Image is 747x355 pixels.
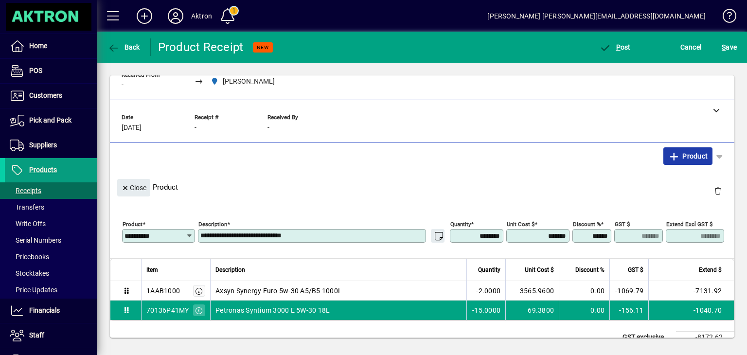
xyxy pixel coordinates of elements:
[666,221,712,228] mat-label: Extend excl GST $
[628,265,643,275] span: GST $
[29,331,44,339] span: Staff
[5,108,97,133] a: Pick and Pack
[208,75,279,88] span: HAMILTON
[29,116,71,124] span: Pick and Pack
[676,332,734,343] td: -8172.62
[29,67,42,74] span: POS
[525,265,554,275] span: Unit Cost $
[5,215,97,232] a: Write Offs
[210,301,466,320] td: Petronas Syntium 3000 E 5W-30 18L
[223,76,275,87] span: [PERSON_NAME]
[5,34,97,58] a: Home
[257,44,269,51] span: NEW
[648,301,734,320] td: -1040.70
[706,179,729,202] button: Delete
[5,133,97,158] a: Suppliers
[5,232,97,248] a: Serial Numbers
[146,305,189,315] div: 70136P41MY
[680,39,702,55] span: Cancel
[29,42,47,50] span: Home
[107,43,140,51] span: Back
[5,199,97,215] a: Transfers
[10,203,44,211] span: Transfers
[160,7,191,25] button: Profile
[215,265,245,275] span: Description
[123,221,142,228] mat-label: Product
[559,301,609,320] td: 0.00
[719,38,739,56] button: Save
[97,38,151,56] app-page-header-button: Back
[699,265,722,275] span: Extend $
[722,43,726,51] span: S
[609,301,648,320] td: -156.11
[507,221,534,228] mat-label: Unit Cost $
[648,281,734,301] td: -7131.92
[198,221,227,228] mat-label: Description
[195,124,196,132] span: -
[615,221,630,228] mat-label: GST $
[618,332,676,343] td: GST exclusive
[466,301,505,320] td: -15.0000
[5,282,97,298] a: Price Updates
[29,166,57,174] span: Products
[10,286,57,294] span: Price Updates
[129,7,160,25] button: Add
[29,91,62,99] span: Customers
[597,38,633,56] button: Post
[10,236,61,244] span: Serial Numbers
[450,221,471,228] mat-label: Quantity
[5,84,97,108] a: Customers
[105,38,142,56] button: Back
[5,265,97,282] a: Stocktakes
[616,43,621,51] span: P
[115,183,153,192] app-page-header-button: Close
[122,124,142,132] span: [DATE]
[191,8,212,24] div: Aktron
[487,8,706,24] div: [PERSON_NAME] [PERSON_NAME][EMAIL_ADDRESS][DOMAIN_NAME]
[609,281,648,301] td: -1069.79
[10,269,49,277] span: Stocktakes
[520,286,554,296] span: 3565.9600
[146,265,158,275] span: Item
[267,124,269,132] span: -
[10,253,49,261] span: Pricebooks
[10,187,41,195] span: Receipts
[110,169,734,205] div: Product
[146,286,180,296] div: 1AAB1000
[10,220,46,228] span: Write Offs
[466,281,505,301] td: -2.0000
[122,81,124,89] span: -
[5,323,97,348] a: Staff
[706,186,729,195] app-page-header-button: Delete
[5,59,97,83] a: POS
[678,38,704,56] button: Cancel
[29,306,60,314] span: Financials
[663,147,712,165] button: Product
[210,281,466,301] td: Axsyn Synergy Euro 5w-30 A5/B5 1000L
[117,179,150,196] button: Close
[478,265,500,275] span: Quantity
[559,281,609,301] td: 0.00
[599,43,631,51] span: ost
[668,148,708,164] span: Product
[5,182,97,199] a: Receipts
[121,180,146,196] span: Close
[158,39,244,55] div: Product Receipt
[528,305,554,315] span: 69.3800
[715,2,735,34] a: Knowledge Base
[722,39,737,55] span: ave
[5,299,97,323] a: Financials
[5,248,97,265] a: Pricebooks
[575,265,605,275] span: Discount %
[29,141,57,149] span: Suppliers
[573,221,601,228] mat-label: Discount %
